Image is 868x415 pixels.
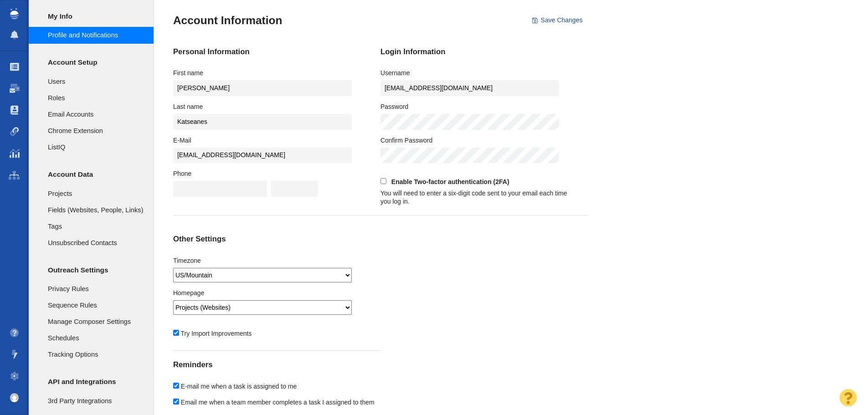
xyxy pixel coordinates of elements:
[173,399,179,405] input: Email me when a team member completes a task I assigned to them
[173,360,447,369] h4: Reminders
[48,333,144,343] span: Schedules
[173,256,201,265] label: Timezone
[173,235,361,244] h4: Other Settings
[48,126,144,136] span: Chrome Extension
[48,284,144,294] span: Privacy Rules
[10,8,18,19] img: buzzstream_logo_iconsimple.png
[48,109,144,119] span: Email Accounts
[48,205,144,215] span: Fields (Websites, People, Links)
[173,69,203,77] label: First name
[173,136,191,144] label: E-Mail
[380,190,567,205] span: You will need to enter a six-digit code sent to your email each time you log in.
[48,142,144,152] span: ListIQ
[48,93,144,103] span: Roles
[173,47,361,56] h4: Personal Information
[173,169,191,178] label: Phone
[173,330,179,336] input: Try Import Improvements
[380,69,410,77] label: Username
[391,178,509,185] strong: Enable Two-factor authentication (2FA)
[181,383,297,390] span: E-mail me when a task is assigned to me
[48,238,144,248] span: Unsubscribed Contacts
[173,383,179,389] input: E-mail me when a task is assigned to me
[173,102,203,111] label: Last name
[48,300,144,310] span: Sequence Rules
[181,399,375,406] span: Email me when a team member completes a task I assigned to them
[10,393,19,402] img: d3895725eb174adcf95c2ff5092785ef
[380,178,386,184] input: Enable Two-factor authentication (2FA)
[48,189,144,199] span: Projects
[173,14,282,27] h3: Account Information
[48,30,144,40] span: Profile and Notifications
[181,330,252,337] span: Try Import Improvements
[380,102,408,111] label: Password
[48,221,144,231] span: Tags
[527,13,588,28] button: Save Changes
[48,349,144,359] span: Tracking Options
[48,396,144,406] span: 3rd Party Integrations
[48,77,144,87] span: Users
[48,317,144,327] span: Manage Composer Settings
[380,47,569,56] h4: Login Information
[173,289,205,297] label: Homepage
[380,136,432,144] label: Confirm Password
